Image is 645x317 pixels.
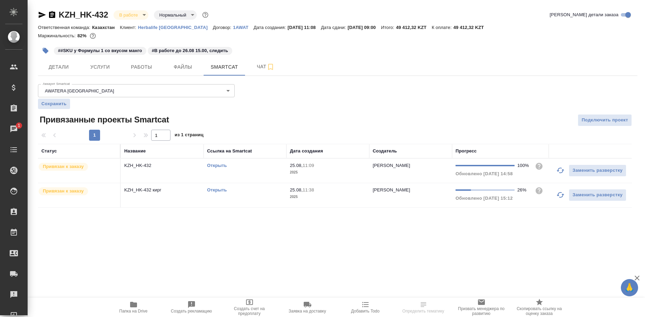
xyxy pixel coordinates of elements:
[290,163,303,168] p: 25.08,
[42,63,75,71] span: Детали
[552,162,569,179] button: Обновить прогресс
[41,100,67,107] span: Сохранить
[290,187,303,192] p: 25.08,
[124,162,200,169] p: KZH_HK-432
[201,10,210,19] button: Доп статусы указывают на важность/срочность заказа
[117,12,140,18] button: В работе
[456,148,477,155] div: Прогресс
[621,279,638,296] button: 🙏
[38,11,46,19] button: Скопировать ссылку для ЯМессенджера
[38,25,92,30] p: Ответственная команда:
[114,10,148,20] div: В работе
[13,122,24,129] span: 1
[125,63,158,71] span: Работы
[578,114,632,126] button: Подключить проект
[38,84,235,97] div: AWATERA [GEOGRAPHIC_DATA]
[233,25,254,30] p: 1AWAT
[517,162,529,169] div: 100%
[154,10,197,20] div: В работе
[213,25,233,30] p: Договор:
[41,148,57,155] div: Статус
[321,25,348,30] p: Дата сдачи:
[43,163,84,170] p: Привязан к заказу
[138,24,213,30] a: Herbalife [GEOGRAPHIC_DATA]
[175,131,204,141] span: из 1 страниц
[147,47,233,53] span: В работе до 26.08 15.00, следить
[303,163,314,168] p: 11:09
[152,47,228,54] p: #В работе до 26.08 15.00, следить
[266,63,275,71] svg: Подписаться
[77,33,88,38] p: 82%
[48,11,56,19] button: Скопировать ссылку
[290,194,366,200] p: 2025
[290,148,323,155] div: Дата создания
[233,24,254,30] a: 1AWAT
[208,63,241,71] span: Smartcat
[287,25,321,30] p: [DATE] 11:08
[582,116,628,124] span: Подключить проект
[550,11,618,18] span: [PERSON_NAME] детали заказа
[38,33,77,38] p: Маржинальность:
[290,169,366,176] p: 2025
[138,25,213,30] p: Herbalife [GEOGRAPHIC_DATA]
[624,280,635,295] span: 🙏
[456,196,513,201] span: Обновлено [DATE] 15:12
[573,191,623,199] span: Заменить разверстку
[456,171,513,176] span: Обновлено [DATE] 14:58
[396,25,432,30] p: 49 412,32 KZT
[53,47,147,53] span: #SKU у Формулы 1 со вкусом манго
[432,25,453,30] p: К оплате:
[124,148,146,155] div: Название
[166,63,199,71] span: Файлы
[207,148,252,155] div: Ссылка на Smartcat
[38,114,169,125] span: Привязанные проекты Smartcat
[58,47,142,54] p: ##SKU у Формулы 1 со вкусом манго
[38,43,53,58] button: Добавить тэг
[120,25,138,30] p: Клиент:
[249,62,282,71] span: Чат
[124,187,200,194] p: KZH_HK-432 кирг
[207,163,227,168] a: Открыть
[453,25,489,30] p: 49 412,32 KZT
[552,187,569,203] button: Обновить прогресс
[381,25,396,30] p: Итого:
[569,165,626,177] button: Заменить разверстку
[373,163,410,168] p: [PERSON_NAME]
[43,188,84,195] p: Привязан к заказу
[207,187,227,192] a: Открыть
[373,148,397,155] div: Создатель
[348,25,381,30] p: [DATE] 09:00
[373,187,410,192] p: [PERSON_NAME]
[2,120,26,138] a: 1
[573,167,623,175] span: Заменить разверстку
[303,187,314,192] p: 11:38
[517,187,529,194] div: 26%
[88,31,97,40] button: 2359.40 KZT; 834.30 RUB;
[84,63,117,71] span: Услуги
[569,189,626,201] button: Заменить разверстку
[38,99,70,109] button: Сохранить
[59,10,108,19] a: KZH_HK-432
[254,25,287,30] p: Дата создания:
[43,88,116,94] button: AWATERA [GEOGRAPHIC_DATA]
[92,25,120,30] p: Казахстан
[157,12,188,18] button: Нормальный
